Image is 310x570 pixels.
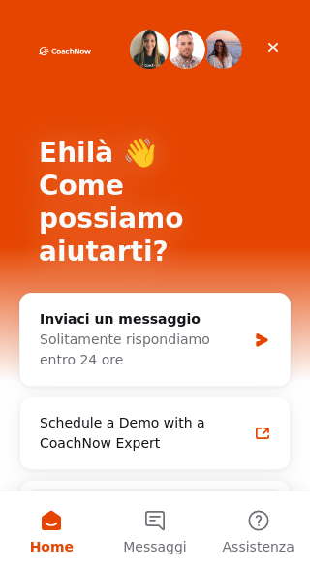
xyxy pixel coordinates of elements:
[30,541,74,554] span: Home
[40,310,246,331] div: Inviaci un messaggio
[223,541,294,554] span: Assistenza
[39,48,91,57] img: logo
[203,31,242,70] img: Profile image for Maggie
[256,31,291,66] div: Chiudi
[40,414,247,455] div: Schedule a Demo with a CoachNow Expert
[130,31,169,70] img: Profile image for Amanda
[28,406,282,462] a: Schedule a Demo with a CoachNow Expert
[39,138,271,171] p: Ehilà 👋
[19,294,291,388] div: Inviaci un messaggioSolitamente rispondiamo entro 24 ore
[39,171,271,269] p: Come possiamo aiutarti?
[40,331,246,371] div: Solitamente rispondiamo entro 24 ore
[104,492,207,570] button: Messaggi
[123,541,187,554] span: Messaggi
[206,492,310,570] button: Assistenza
[167,31,205,70] img: Profile image for Alex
